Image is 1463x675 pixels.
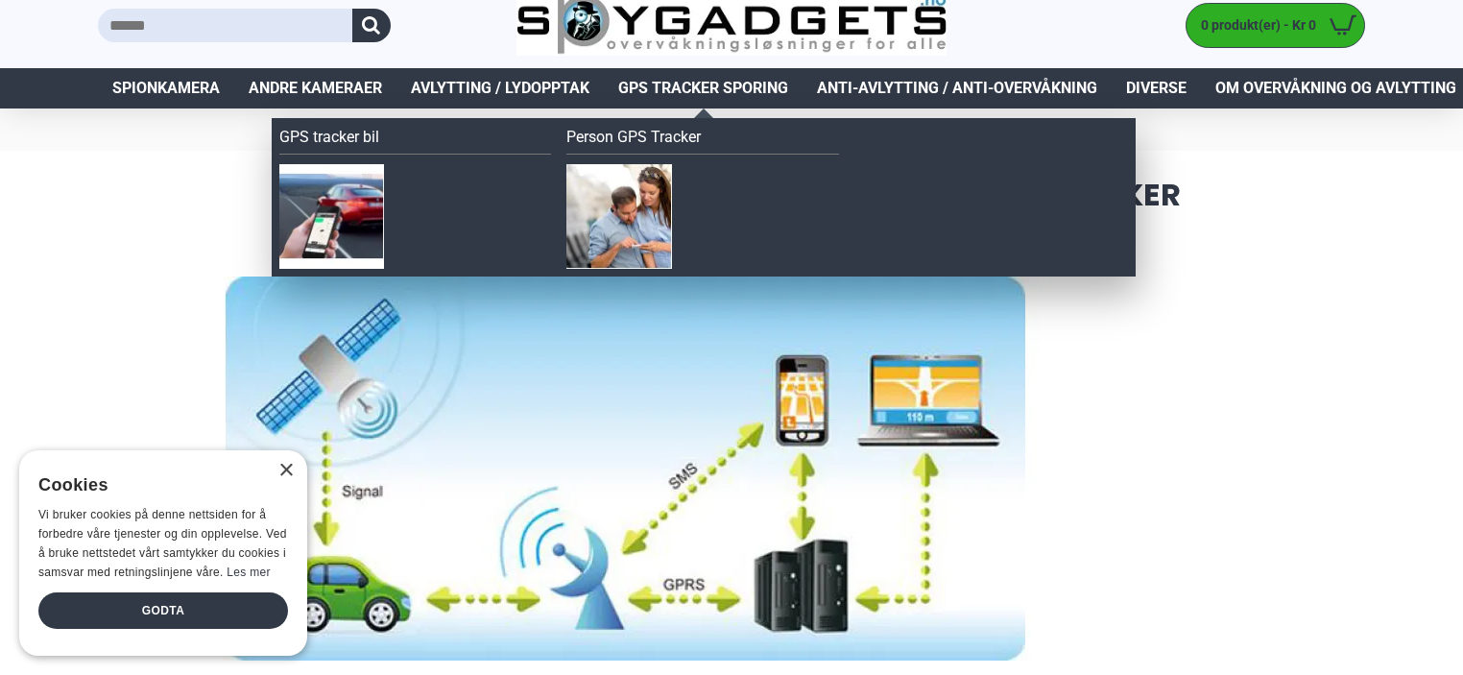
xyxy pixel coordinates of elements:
span: Avlytting / Lydopptak [411,77,589,100]
span: GPS Tracker Sporing [618,77,788,100]
img: GPS tracker bil [279,164,384,269]
span: Spionkamera [112,77,220,100]
img: Alt du trenger å vite om GPS sporing og GPS tracker [117,277,1135,661]
a: Avlytting / Lydopptak [396,68,604,108]
a: 0 produkt(er) - Kr 0 [1187,4,1364,47]
span: Anti-avlytting / Anti-overvåkning [817,77,1097,100]
span: Andre kameraer [249,77,382,100]
a: Diverse [1112,68,1201,108]
a: Person GPS Tracker [566,126,839,155]
div: Cookies [38,465,276,506]
a: Spionkamera [98,68,234,108]
span: Alt du trenger å vite om GPS sporing og GPS tracker [98,180,1365,229]
a: Les mer, opens a new window [227,566,270,579]
div: Godta [38,592,288,629]
a: GPS Tracker Sporing [604,68,803,108]
a: Andre kameraer [234,68,396,108]
span: Diverse [1126,77,1187,100]
span: Vi bruker cookies på denne nettsiden for å forbedre våre tjenester og din opplevelse. Ved å bruke... [38,508,287,578]
span: 0 produkt(er) - Kr 0 [1187,15,1321,36]
img: Person GPS Tracker [566,164,671,269]
span: Om overvåkning og avlytting [1215,77,1456,100]
a: Anti-avlytting / Anti-overvåkning [803,68,1112,108]
a: GPS tracker bil [279,126,552,155]
div: Close [278,464,293,478]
